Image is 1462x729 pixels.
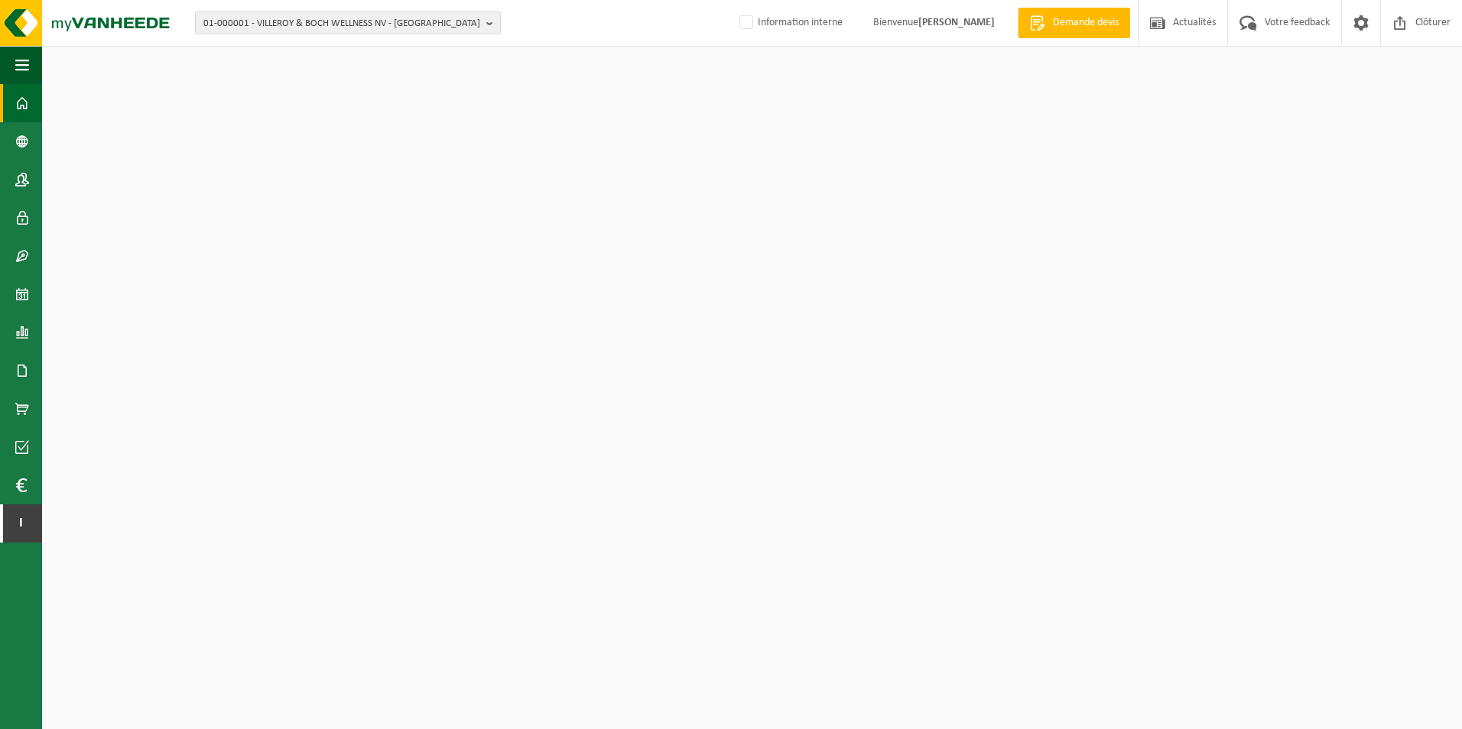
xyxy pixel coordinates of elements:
a: Demande devis [1018,8,1130,38]
span: 01-000001 - VILLEROY & BOCH WELLNESS NV - [GEOGRAPHIC_DATA] [203,12,480,35]
button: 01-000001 - VILLEROY & BOCH WELLNESS NV - [GEOGRAPHIC_DATA] [195,11,501,34]
strong: [PERSON_NAME] [918,17,995,28]
span: I [15,504,27,543]
label: Information interne [736,11,843,34]
span: Demande devis [1049,15,1122,31]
